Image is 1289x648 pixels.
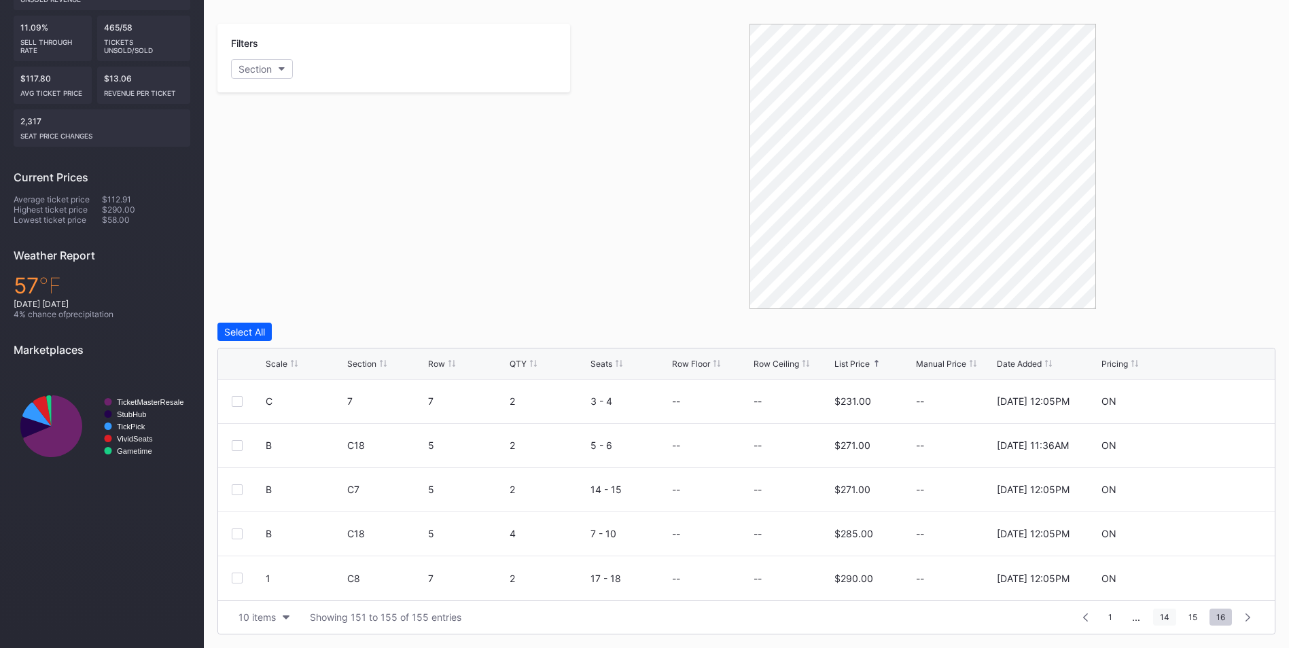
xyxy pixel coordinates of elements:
[14,249,190,262] div: Weather Report
[266,573,270,584] div: 1
[754,484,762,495] div: --
[14,309,190,319] div: 4 % chance of precipitation
[997,528,1070,539] div: [DATE] 12:05PM
[916,439,994,451] div: --
[347,484,425,495] div: C7
[1101,439,1116,451] div: ON
[997,439,1069,451] div: [DATE] 11:36AM
[347,395,425,407] div: 7
[310,611,461,623] div: Showing 151 to 155 of 155 entries
[997,484,1070,495] div: [DATE] 12:05PM
[754,359,799,369] div: Row Ceiling
[916,573,994,584] div: --
[510,573,588,584] div: 2
[590,484,669,495] div: 14 - 15
[14,67,92,104] div: $117.80
[428,528,506,539] div: 5
[510,439,588,451] div: 2
[102,204,190,215] div: $290.00
[97,67,191,104] div: $13.06
[590,573,669,584] div: 17 - 18
[97,16,191,61] div: 465/58
[231,59,293,79] button: Section
[14,367,190,486] svg: Chart title
[117,410,147,418] text: StubHub
[224,326,265,338] div: Select All
[754,395,762,407] div: --
[239,611,276,623] div: 10 items
[14,343,190,357] div: Marketplaces
[834,528,873,539] div: $285.00
[672,573,680,584] div: --
[590,395,669,407] div: 3 - 4
[1101,484,1116,495] div: ON
[14,299,190,309] div: [DATE] [DATE]
[590,528,669,539] div: 7 - 10
[916,359,966,369] div: Manual Price
[14,272,190,299] div: 57
[117,398,183,406] text: TicketMasterResale
[266,484,272,495] div: B
[266,395,272,407] div: C
[117,422,145,431] text: TickPick
[14,204,102,215] div: Highest ticket price
[510,528,588,539] div: 4
[754,439,762,451] div: --
[14,215,102,225] div: Lowest ticket price
[997,359,1042,369] div: Date Added
[104,84,184,97] div: Revenue per ticket
[266,439,272,451] div: B
[834,484,870,495] div: $271.00
[834,395,871,407] div: $231.00
[916,528,994,539] div: --
[428,484,506,495] div: 5
[590,439,669,451] div: 5 - 6
[672,528,680,539] div: --
[39,272,61,299] span: ℉
[1122,611,1150,623] div: ...
[14,194,102,204] div: Average ticket price
[14,170,190,184] div: Current Prices
[1101,573,1116,584] div: ON
[754,573,762,584] div: --
[428,395,506,407] div: 7
[916,484,994,495] div: --
[590,359,612,369] div: Seats
[20,84,85,97] div: Avg ticket price
[20,33,85,54] div: Sell Through Rate
[347,439,425,451] div: C18
[239,63,272,75] div: Section
[754,528,762,539] div: --
[916,395,994,407] div: --
[672,439,680,451] div: --
[14,16,92,61] div: 11.09%
[102,194,190,204] div: $112.91
[266,359,287,369] div: Scale
[510,484,588,495] div: 2
[347,528,425,539] div: C18
[1101,609,1119,626] span: 1
[347,359,376,369] div: Section
[834,439,870,451] div: $271.00
[1101,359,1128,369] div: Pricing
[347,573,425,584] div: C8
[1209,609,1232,626] span: 16
[217,323,272,341] button: Select All
[1153,609,1176,626] span: 14
[14,109,190,147] div: 2,317
[428,573,506,584] div: 7
[428,359,445,369] div: Row
[997,573,1070,584] div: [DATE] 12:05PM
[104,33,184,54] div: Tickets Unsold/Sold
[672,395,680,407] div: --
[117,447,152,455] text: Gametime
[232,608,296,626] button: 10 items
[834,359,870,369] div: List Price
[231,37,557,49] div: Filters
[20,126,183,140] div: seat price changes
[510,395,588,407] div: 2
[1101,395,1116,407] div: ON
[266,528,272,539] div: B
[834,573,873,584] div: $290.00
[102,215,190,225] div: $58.00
